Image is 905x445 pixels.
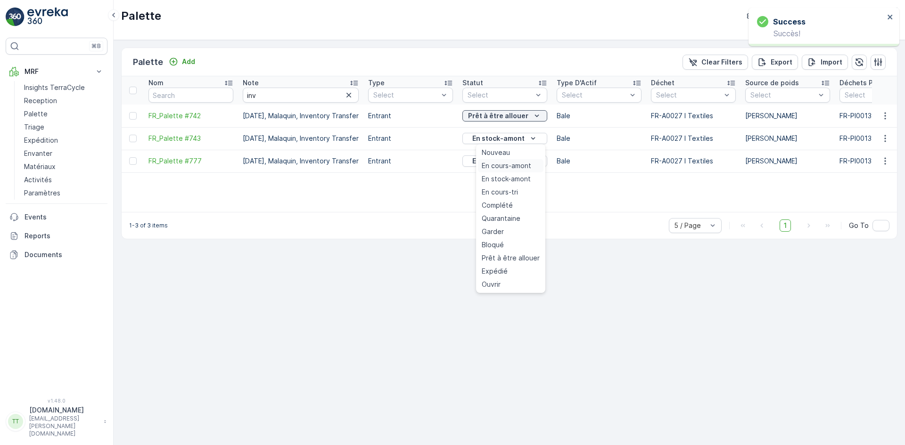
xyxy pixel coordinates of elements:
[20,147,107,160] a: Envanter
[20,121,107,134] a: Triage
[148,88,233,103] input: Search
[20,94,107,107] a: Reception
[646,105,740,127] td: FR-A0027 I Textiles
[757,29,884,38] p: Succès!
[148,111,233,121] a: FR_Palette #742
[25,231,104,241] p: Reports
[165,56,199,67] button: Add
[20,173,107,186] a: Activités
[363,105,458,127] td: Entrant
[821,57,842,67] p: Import
[462,78,483,88] p: Statut
[740,105,835,127] td: [PERSON_NAME]
[557,78,597,88] p: Type D'Actif
[562,90,627,100] p: Select
[29,405,99,415] p: [DOMAIN_NAME]
[25,67,89,76] p: MRF
[24,96,57,105] p: Reception
[849,221,869,230] span: Go To
[363,150,458,172] td: Entrant
[129,222,168,229] p: 1-3 of 3 items
[24,188,60,198] p: Paramètres
[24,109,48,119] p: Palette
[552,150,646,172] td: Bale
[25,212,104,222] p: Events
[887,13,894,22] button: close
[482,174,531,184] span: En stock-amont
[24,149,52,158] p: Envanter
[91,42,101,50] p: ⌘B
[771,57,792,67] p: Export
[482,227,504,236] span: Garder
[462,110,547,121] button: Prêt à être allouer
[773,16,806,27] h3: Success
[802,55,848,70] button: Import
[238,105,363,127] td: [DATE], Malaquin, Inventory Transfer
[683,55,748,70] button: Clear Filters
[780,219,791,232] span: 1
[462,133,547,144] button: En stock-amont
[656,90,721,100] p: Select
[476,144,545,293] ul: En stock-amont
[373,90,438,100] p: Select
[740,150,835,172] td: [PERSON_NAME]
[20,134,107,147] a: Expédition
[133,56,163,69] p: Palette
[20,107,107,121] a: Palette
[6,245,107,264] a: Documents
[182,57,195,66] p: Add
[701,57,742,67] p: Clear Filters
[148,156,233,166] a: FR_Palette #777
[148,134,233,143] a: FR_Palette #743
[148,78,164,88] p: Nom
[20,81,107,94] a: Insights TerraCycle
[482,253,540,263] span: Prêt à être allouer
[121,8,161,24] p: Palette
[6,227,107,245] a: Reports
[646,127,740,150] td: FR-A0027 I Textiles
[129,135,137,142] div: Toggle Row Selected
[482,240,504,250] span: Bloqué
[482,161,531,170] span: En cours-amont
[482,187,518,197] span: En cours-tri
[368,78,385,88] p: Type
[24,136,58,145] p: Expédition
[646,150,740,172] td: FR-A0027 I Textiles
[472,134,525,143] p: En stock-amont
[482,201,513,210] span: Complété
[482,148,510,157] span: Nouveau
[129,157,137,165] div: Toggle Row Selected
[552,105,646,127] td: Bale
[6,8,25,26] img: logo
[20,186,107,200] a: Paramètres
[472,156,525,166] p: En stock-amont
[27,8,68,26] img: logo_light-DOdMpM7g.png
[6,398,107,404] span: v 1.48.0
[482,280,501,289] span: Ouvrir
[740,127,835,150] td: [PERSON_NAME]
[238,150,363,172] td: [DATE], Malaquin, Inventory Transfer
[25,250,104,259] p: Documents
[6,62,107,81] button: MRF
[8,414,23,429] div: TT
[24,83,85,92] p: Insights TerraCycle
[839,78,897,88] p: Déchets Principal
[129,112,137,120] div: Toggle Row Selected
[24,162,56,171] p: Matériaux
[24,122,44,132] p: Triage
[468,90,533,100] p: Select
[468,111,528,121] p: Prêt à être allouer
[363,127,458,150] td: Entrant
[238,127,363,150] td: [DATE], Malaquin, Inventory Transfer
[243,88,359,103] input: Search
[651,78,675,88] p: Déchet
[20,160,107,173] a: Matériaux
[462,155,547,167] button: En stock-amont
[482,267,508,276] span: Expédié
[482,214,520,223] span: Quarantaine
[24,175,52,185] p: Activités
[752,55,798,70] button: Export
